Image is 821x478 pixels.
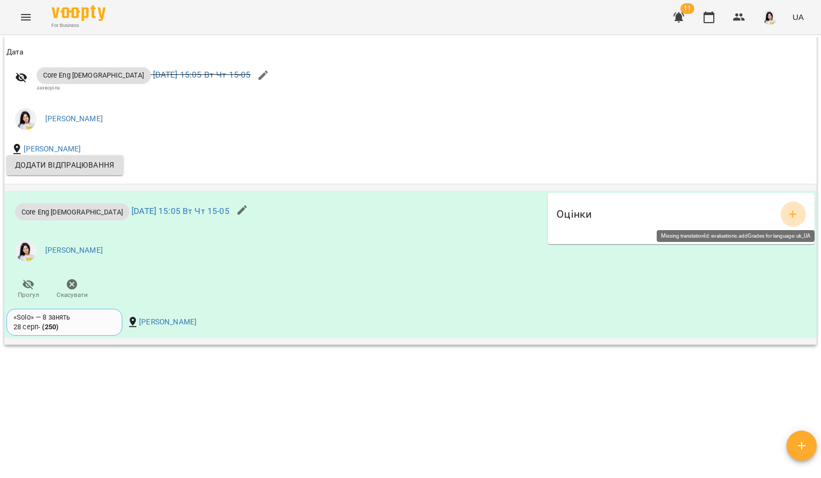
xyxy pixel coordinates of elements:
[139,317,197,328] a: [PERSON_NAME]
[52,22,106,29] span: For Business
[6,155,123,175] button: Додати відпрацювання
[6,46,24,59] div: Sort
[680,3,694,14] span: 11
[37,84,251,91] div: захворіла
[45,114,103,124] a: [PERSON_NAME]
[153,70,251,80] a: [DATE] 15:05 Вт Чт 15-05
[788,7,808,27] button: UA
[15,207,129,217] span: Core Eng [DEMOGRAPHIC_DATA]
[780,202,806,227] button: add evaluations
[6,274,50,304] button: Прогул
[57,290,88,300] span: Скасувати
[45,245,103,256] a: [PERSON_NAME]
[556,206,592,223] h6: Оцінки
[52,5,106,21] img: Voopty Logo
[13,322,58,332] div: 28 серп -
[15,108,37,130] img: 2db0e6d87653b6f793ba04c219ce5204.jpg
[18,290,39,300] span: Прогул
[37,70,151,80] span: Core Eng [DEMOGRAPHIC_DATA]
[15,158,115,171] span: Додати відпрацювання
[131,206,229,216] a: [DATE] 15:05 Вт Чт 15-05
[42,323,58,331] b: ( 250 )
[792,11,804,23] span: UA
[24,144,81,155] a: [PERSON_NAME]
[13,313,115,322] div: «Solo» — 8 занять
[50,274,94,304] button: Скасувати
[13,4,39,30] button: Menu
[6,309,122,336] div: «Solo» — 8 занять28 серп- (250)
[762,10,777,25] img: 2db0e6d87653b6f793ba04c219ce5204.jpg
[15,240,37,261] img: 2db0e6d87653b6f793ba04c219ce5204.jpg
[6,46,24,59] div: Дата
[6,46,815,59] span: Дата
